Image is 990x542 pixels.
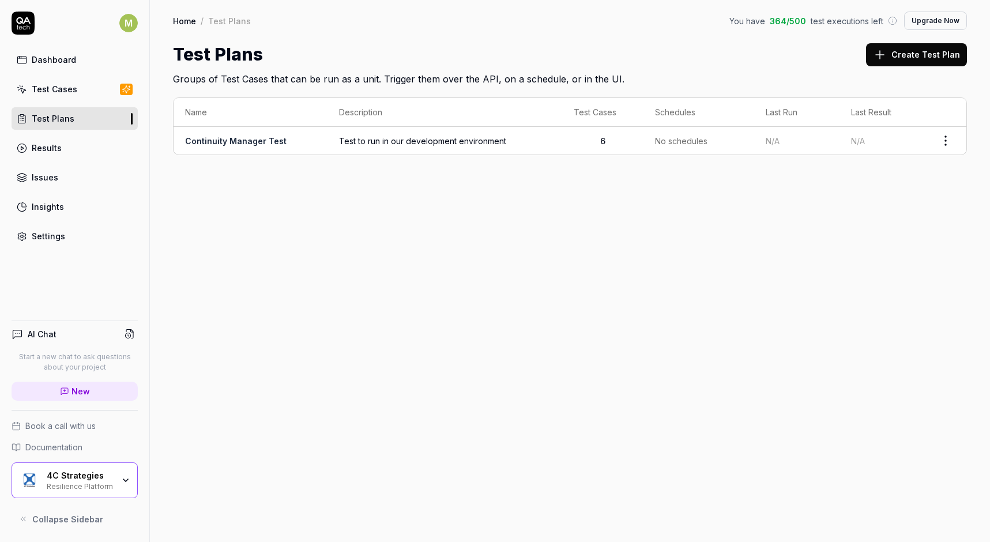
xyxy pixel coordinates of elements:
[12,195,138,218] a: Insights
[173,42,263,67] h1: Test Plans
[811,15,883,27] span: test executions left
[28,328,57,340] h4: AI Chat
[12,382,138,401] a: New
[32,171,58,183] div: Issues
[119,14,138,32] span: M
[119,12,138,35] button: M
[766,136,780,146] span: N/A
[600,136,605,146] span: 6
[643,98,754,127] th: Schedules
[185,136,287,146] a: Continuity Manager Test
[173,15,196,27] a: Home
[32,230,65,242] div: Settings
[47,481,114,490] div: Resilience Platform
[12,137,138,159] a: Results
[12,48,138,71] a: Dashboard
[201,15,204,27] div: /
[12,441,138,453] a: Documentation
[12,462,138,498] button: 4C Strategies Logo4C StrategiesResilience Platform
[754,98,840,127] th: Last Run
[25,441,82,453] span: Documentation
[208,15,251,27] div: Test Plans
[12,78,138,100] a: Test Cases
[12,107,138,130] a: Test Plans
[328,98,563,127] th: Description
[12,420,138,432] a: Book a call with us
[32,513,103,525] span: Collapse Sidebar
[25,420,96,432] span: Book a call with us
[32,201,64,213] div: Insights
[71,385,90,397] span: New
[729,15,765,27] span: You have
[904,12,967,30] button: Upgrade Now
[173,67,967,86] h2: Groups of Test Cases that can be run as a unit. Trigger them over the API, on a schedule, or in t...
[339,135,551,147] span: Test to run in our development environment
[562,98,643,127] th: Test Cases
[12,166,138,189] a: Issues
[19,470,40,491] img: 4C Strategies Logo
[866,43,967,66] button: Create Test Plan
[32,83,77,95] div: Test Cases
[47,471,114,481] div: 4C Strategies
[770,15,806,27] span: 364 / 500
[840,98,925,127] th: Last Result
[12,225,138,247] a: Settings
[174,98,328,127] th: Name
[32,112,74,125] div: Test Plans
[655,135,707,147] span: No schedules
[851,136,865,146] span: N/A
[32,54,76,66] div: Dashboard
[12,507,138,530] button: Collapse Sidebar
[32,142,62,154] div: Results
[12,352,138,372] p: Start a new chat to ask questions about your project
